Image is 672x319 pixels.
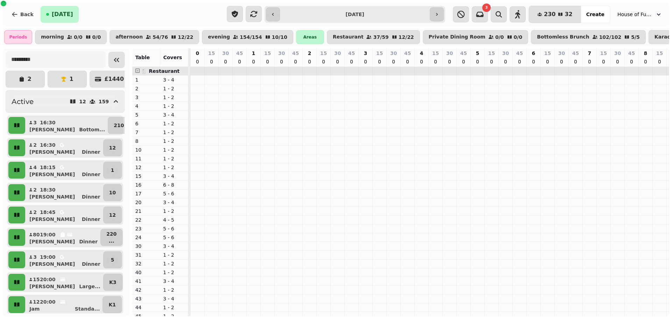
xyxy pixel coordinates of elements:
[503,58,508,65] p: 0
[135,103,157,110] p: 4
[29,171,75,178] p: [PERSON_NAME]
[99,99,109,104] p: 159
[163,55,182,60] span: Covers
[163,260,185,267] p: 1 - 2
[35,30,107,44] button: morning0/00/0
[321,58,326,65] p: 0
[447,58,452,65] p: 0
[163,251,185,258] p: 1 - 2
[27,229,99,246] button: 8019:00[PERSON_NAME]Dinner
[111,167,114,174] p: 1
[657,58,662,65] p: 0
[48,71,87,88] button: 1
[109,211,116,219] p: 12
[40,209,56,216] p: 18:45
[405,58,410,65] p: 0
[79,99,86,104] p: 12
[532,50,535,57] p: 6
[135,85,157,92] p: 2
[52,12,73,17] span: [DATE]
[495,35,504,40] p: 0 / 0
[40,164,56,171] p: 18:15
[135,120,157,127] p: 6
[163,295,185,302] p: 3 - 4
[613,8,666,21] button: House of Fu Manchester
[586,12,604,17] span: Create
[399,35,414,40] p: 12 / 22
[517,58,522,65] p: 0
[293,58,298,65] p: 0
[33,298,37,305] p: 12
[135,129,157,136] p: 7
[135,173,157,180] p: 15
[377,58,382,65] p: 0
[41,6,79,23] button: [DATE]
[559,58,564,65] p: 0
[163,286,185,293] p: 1 - 2
[252,50,255,57] p: 1
[333,34,364,40] p: Restaurant
[376,50,383,57] p: 15
[348,50,355,57] p: 45
[40,231,56,238] p: 19:00
[33,186,37,193] p: 2
[109,144,116,151] p: 12
[420,50,423,57] p: 4
[163,269,185,276] p: 1 - 2
[272,35,287,40] p: 10 / 10
[419,58,424,65] p: 0
[628,50,635,57] p: 45
[135,164,157,171] p: 12
[292,50,299,57] p: 45
[135,111,157,118] p: 5
[111,256,114,263] p: 5
[223,58,228,65] p: 0
[29,193,75,200] p: [PERSON_NAME]
[404,50,411,57] p: 45
[236,50,243,57] p: 45
[135,216,157,223] p: 22
[163,181,185,188] p: 6 - 8
[135,251,157,258] p: 31
[364,50,367,57] p: 3
[163,155,185,162] p: 1 - 2
[27,184,102,201] button: 218:30[PERSON_NAME]Dinner
[135,295,157,302] p: 43
[529,6,581,23] button: 23032
[544,12,555,17] span: 230
[514,35,523,40] p: 0 / 0
[40,298,56,305] p: 20:00
[163,85,185,92] p: 1 - 2
[27,274,102,291] button: 1520:00[PERSON_NAME]Large...
[33,209,37,216] p: 2
[103,162,122,179] button: 1
[614,50,621,57] p: 30
[115,34,143,40] p: afternoon
[163,111,185,118] p: 3 - 4
[629,58,634,65] p: 0
[363,58,368,65] p: 0
[135,146,157,153] p: 10
[82,261,100,268] p: Dinner
[92,35,101,40] p: 0 / 0
[114,122,124,129] p: 210
[153,35,168,40] p: 54 / 76
[4,30,32,44] div: Periods
[103,251,122,268] button: 5
[320,50,327,57] p: 15
[178,35,193,40] p: 12 / 22
[135,234,157,241] p: 24
[195,58,200,65] p: 0
[135,225,157,232] p: 23
[307,58,312,65] p: 0
[135,208,157,215] p: 21
[29,126,75,133] p: [PERSON_NAME]
[20,12,34,17] span: Back
[135,190,157,197] p: 17
[79,283,100,290] p: Large ...
[327,30,420,44] button: Restaurant37/5912/22
[135,138,157,145] p: 8
[103,296,122,313] button: K1
[106,237,117,244] p: ...
[237,58,242,65] p: 0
